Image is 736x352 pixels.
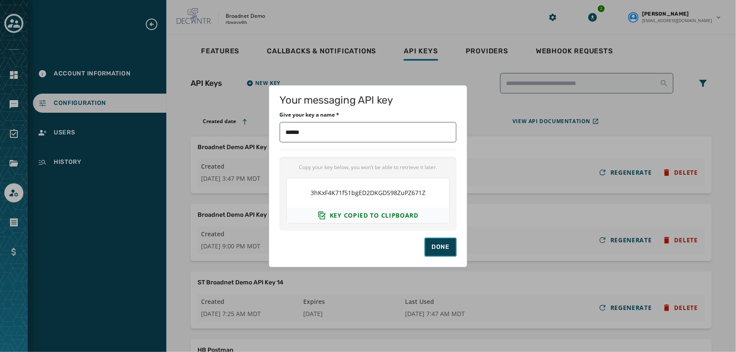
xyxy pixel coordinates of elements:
button: Copy text to clipboard [314,208,422,223]
button: Done [425,238,457,257]
h1: Your messaging API key [279,96,457,104]
span: Key copied to clipboard [330,211,418,220]
div: Done [431,243,450,251]
label: Give your key a name * [279,111,339,118]
span: 3hKxF4K71f51bgED2DKGDS98ZuPZ671Z [311,189,425,197]
span: Copy your key below, you won’t be able to retrieve it later. [299,164,437,171]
